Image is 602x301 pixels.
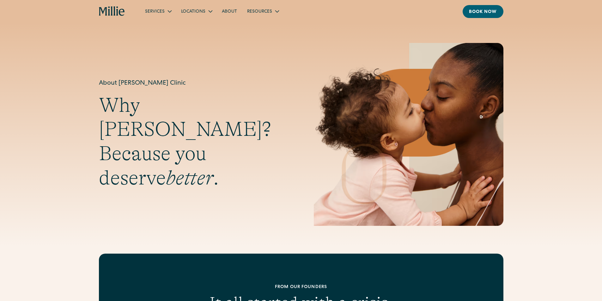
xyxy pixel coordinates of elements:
h1: About [PERSON_NAME] Clinic [99,79,289,88]
h2: Why [PERSON_NAME]? Because you deserve . [99,93,289,190]
div: Services [145,9,165,15]
em: better [166,166,213,189]
div: Locations [181,9,205,15]
a: home [99,6,125,16]
img: Mother and baby sharing a kiss, highlighting the emotional bond and nurturing care at the heart o... [314,43,503,226]
a: Book now [463,5,503,18]
div: Resources [247,9,272,15]
div: From our founders [139,284,463,291]
div: Locations [176,6,217,16]
div: Book now [469,9,497,15]
div: Resources [242,6,283,16]
div: Services [140,6,176,16]
a: About [217,6,242,16]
